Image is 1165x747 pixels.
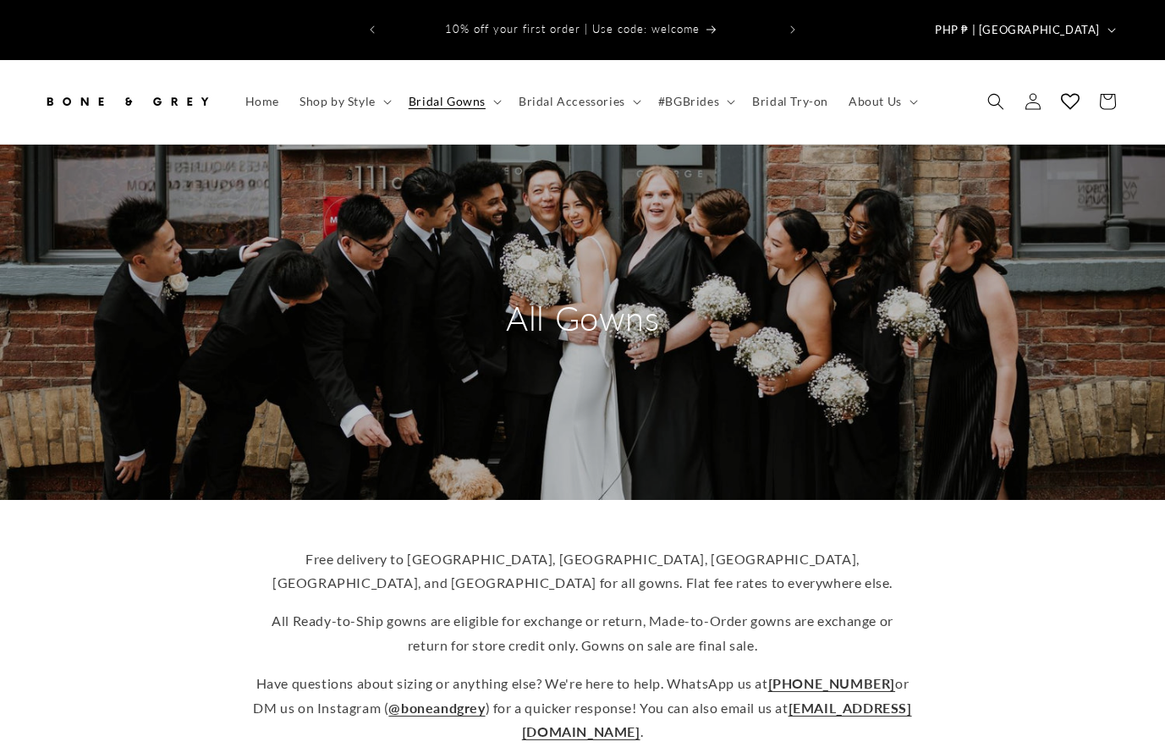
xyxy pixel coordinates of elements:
[752,94,828,109] span: Bridal Try-on
[648,84,742,119] summary: #BGBrides
[388,700,485,716] a: @boneandgrey
[299,94,376,109] span: Shop by Style
[235,84,289,119] a: Home
[409,94,486,109] span: Bridal Gowns
[253,547,913,596] p: Free delivery to [GEOGRAPHIC_DATA], [GEOGRAPHIC_DATA], [GEOGRAPHIC_DATA], [GEOGRAPHIC_DATA], and ...
[445,22,700,36] span: 10% off your first order | Use code: welcome
[253,609,913,658] p: All Ready-to-Ship gowns are eligible for exchange or return, Made-to-Order gowns are exchange or ...
[519,94,625,109] span: Bridal Accessories
[245,94,279,109] span: Home
[768,675,895,691] a: [PHONE_NUMBER]
[838,84,925,119] summary: About Us
[42,83,212,120] img: Bone and Grey Bridal
[422,296,744,340] h2: All Gowns
[253,672,913,744] p: Have questions about sizing or anything else? We're here to help. WhatsApp us at or DM us on Inst...
[398,84,508,119] summary: Bridal Gowns
[774,14,811,46] button: Next announcement
[849,94,902,109] span: About Us
[508,84,648,119] summary: Bridal Accessories
[354,14,391,46] button: Previous announcement
[658,94,719,109] span: #BGBrides
[977,83,1014,120] summary: Search
[36,77,218,127] a: Bone and Grey Bridal
[289,84,398,119] summary: Shop by Style
[742,84,838,119] a: Bridal Try-on
[935,22,1100,39] span: PHP ₱ | [GEOGRAPHIC_DATA]
[925,14,1123,46] button: PHP ₱ | [GEOGRAPHIC_DATA]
